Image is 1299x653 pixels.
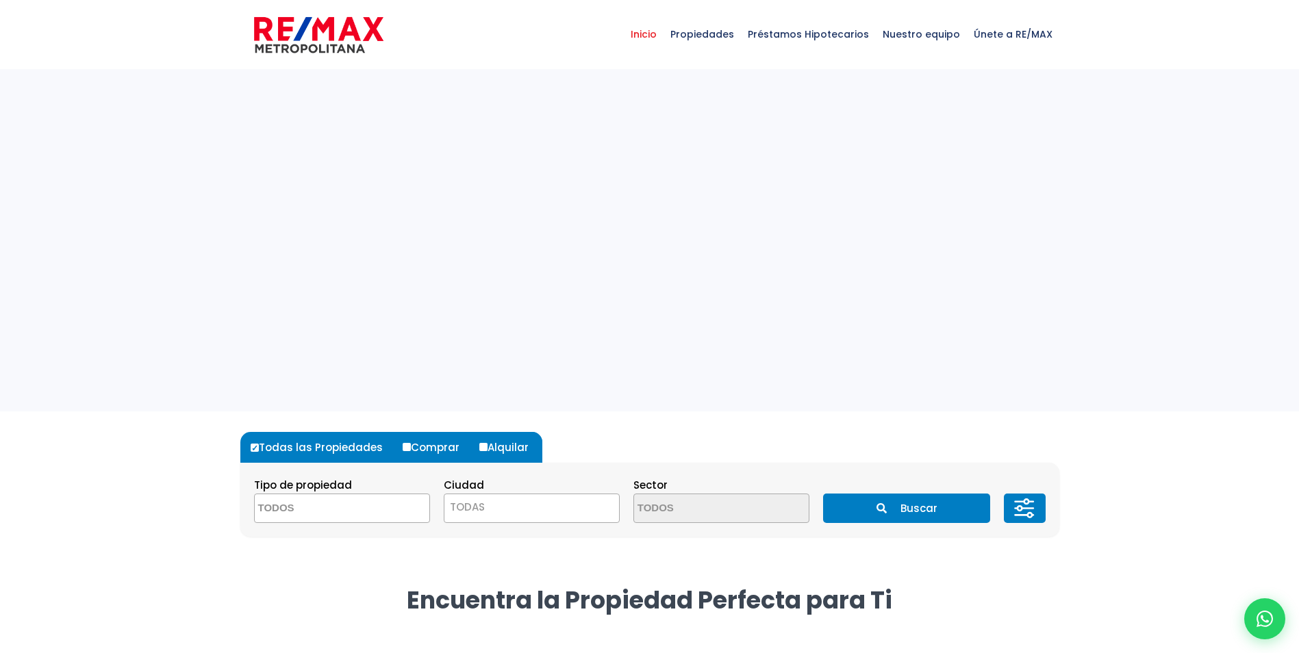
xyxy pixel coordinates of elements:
[876,14,967,55] span: Nuestro equipo
[634,494,767,524] textarea: Search
[633,478,668,492] span: Sector
[407,583,892,617] strong: Encuentra la Propiedad Perfecta para Ti
[247,432,396,463] label: Todas las Propiedades
[741,14,876,55] span: Préstamos Hipotecarios
[479,443,488,451] input: Alquilar
[823,494,990,523] button: Buscar
[664,14,741,55] span: Propiedades
[254,478,352,492] span: Tipo de propiedad
[444,478,484,492] span: Ciudad
[476,432,542,463] label: Alquilar
[624,14,664,55] span: Inicio
[251,444,259,452] input: Todas las Propiedades
[450,500,485,514] span: TODAS
[967,14,1059,55] span: Únete a RE/MAX
[444,498,619,517] span: TODAS
[254,14,383,55] img: remax-metropolitana-logo
[399,432,473,463] label: Comprar
[444,494,620,523] span: TODAS
[255,494,388,524] textarea: Search
[403,443,411,451] input: Comprar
